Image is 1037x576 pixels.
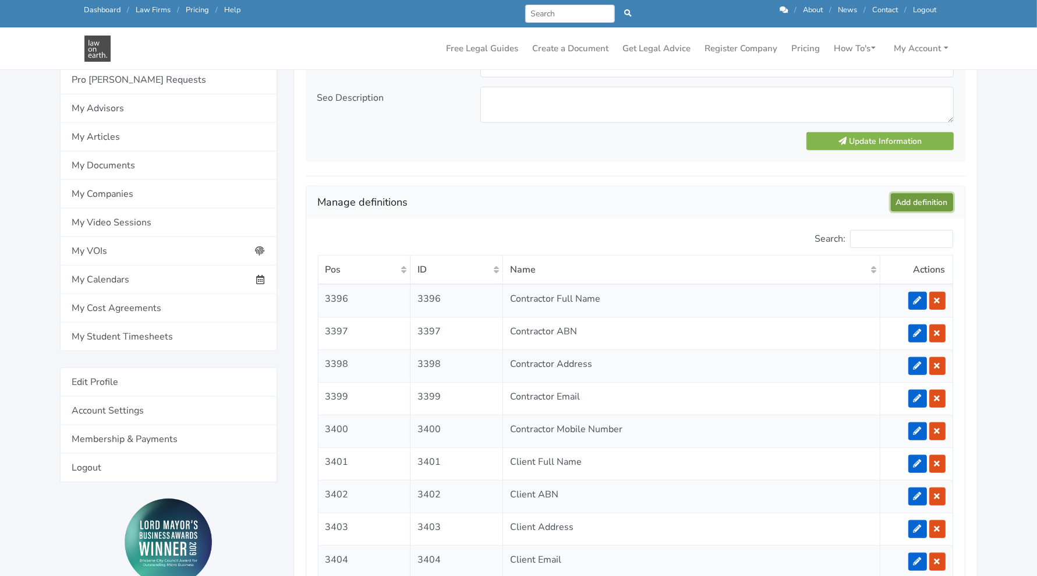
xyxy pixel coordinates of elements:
a: Membership & Payments [60,425,277,454]
a: Free Legal Guides [442,37,523,60]
a: Contact [873,5,898,15]
input: Search: [850,230,953,248]
span: / [128,5,130,15]
td: Client Address [503,513,880,546]
td: 3398 [318,350,410,383]
a: Pro [PERSON_NAME] Requests [60,66,277,94]
td: 3397 [318,317,410,350]
span: / [178,5,180,15]
td: 3397 [410,317,503,350]
td: Contractor Full Name [503,284,880,317]
a: Pricing [787,37,825,60]
h2: Manage definitions [318,193,891,212]
a: Edit Profile [60,367,277,397]
td: 3399 [410,383,503,415]
td: Contractor Email [503,383,880,415]
td: 3402 [318,480,410,513]
a: Dashboard [84,5,121,15]
td: 3396 [318,284,410,317]
a: Help [225,5,241,15]
a: News [838,5,858,15]
a: My VOIs [60,237,277,266]
a: My Student Timesheets [60,323,277,351]
td: 3401 [318,448,410,480]
td: Contractor Mobile Number [503,415,880,448]
a: Create a Document [528,37,614,60]
a: Law Firms [136,5,171,15]
td: 3399 [318,383,410,415]
th: Pos: activate to sort column ascending [318,256,410,285]
a: My Account [890,37,953,60]
td: 3402 [410,480,503,513]
span: / [830,5,832,15]
a: Logout [60,454,277,482]
span: / [864,5,866,15]
td: Contractor ABN [503,317,880,350]
a: Logout [914,5,937,15]
a: My Advisors [60,94,277,123]
a: Add definition [891,193,953,211]
span: / [216,5,218,15]
td: Client ABN [503,480,880,513]
a: My Documents [60,151,277,180]
span: / [795,5,797,15]
a: How To's [830,37,880,60]
a: Pricing [186,5,210,15]
button: Update Information [806,132,953,150]
img: Law On Earth [84,36,111,62]
td: 3400 [318,415,410,448]
a: My Articles [60,123,277,151]
td: 3396 [410,284,503,317]
th: ID: activate to sort column ascending [410,256,503,285]
a: Register Company [700,37,783,60]
td: 3403 [318,513,410,546]
th: Actions [880,256,953,285]
th: Name: activate to sort column ascending [503,256,880,285]
td: 3398 [410,350,503,383]
td: Client Full Name [503,448,880,480]
a: About [804,5,823,15]
td: Contractor Address [503,350,880,383]
span: / [905,5,907,15]
div: Seo Description [309,87,472,123]
a: My Video Sessions [60,209,277,237]
a: Account Settings [60,397,277,425]
a: Get Legal Advice [618,37,696,60]
a: My Cost Agreements [60,294,277,323]
td: 3401 [410,448,503,480]
td: 3400 [410,415,503,448]
td: 3403 [410,513,503,546]
label: Search: [815,230,953,248]
a: My Companies [60,180,277,209]
input: Search [525,5,615,23]
a: My Calendars [60,266,277,294]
